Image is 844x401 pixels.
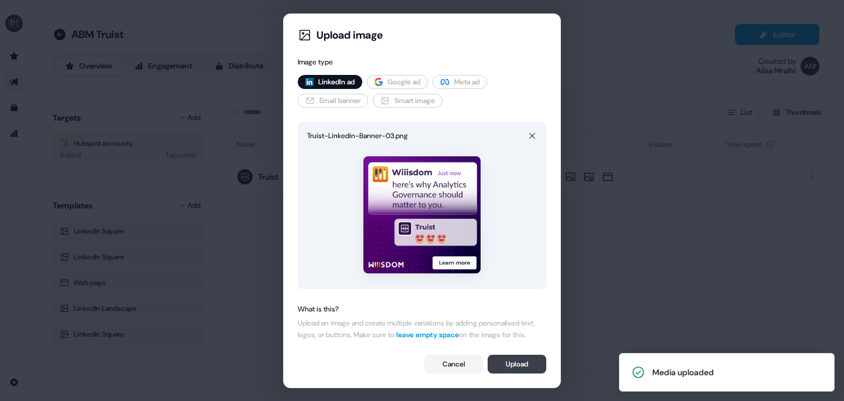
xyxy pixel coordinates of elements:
[424,355,483,373] button: Cancel
[318,76,355,88] span: LinkedIn ad
[298,303,546,315] div: What is this?
[394,95,435,107] span: Smart image
[387,76,420,88] span: Google ad
[373,94,443,108] button: Smart image
[396,330,459,340] span: leave empty space
[298,317,546,341] div: Upload an image and create multiple variations by adding personalised text, logos, or buttons. Ma...
[316,28,383,42] div: Upload image
[454,76,479,88] span: Meta ad
[307,130,408,142] div: Truist-Linkedin-Banner-03.png
[367,75,428,89] button: Google ad
[298,56,546,68] div: Image type
[652,366,714,378] div: Media uploaded
[433,75,487,89] button: Meta ad
[319,95,360,107] span: Email banner
[298,75,362,89] button: LinkedIn ad
[488,355,546,373] button: Upload
[298,94,368,108] button: Email banner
